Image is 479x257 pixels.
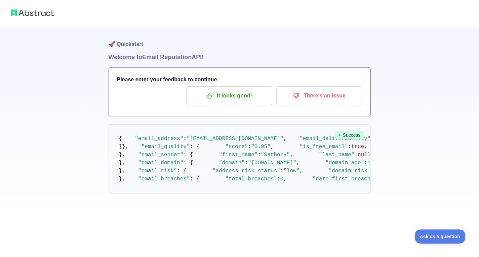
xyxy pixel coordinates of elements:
[225,144,248,150] span: "score"
[358,152,370,158] span: null
[281,90,357,101] p: There's an issue
[245,160,248,166] span: :
[184,160,193,166] span: : {
[313,176,381,182] span: "date_first_breached"
[300,168,303,174] span: ,
[257,152,261,158] span: :
[184,152,193,158] span: : {
[300,144,348,150] span: "is_free_email"
[325,160,364,166] span: "domain_age"
[283,136,287,142] span: ,
[190,176,200,182] span: : {
[184,136,187,142] span: :
[191,90,267,101] p: It looks good!
[11,8,54,17] img: Abstract logo
[300,136,370,142] span: "email_deliverability"
[187,136,283,142] span: "[EMAIL_ADDRESS][DOMAIN_NAME]"
[119,136,122,142] span: {
[117,76,362,84] h3: Please enter your feedback to continue
[190,144,200,150] span: : {
[138,152,183,158] span: "email_sender"
[364,144,367,150] span: ,
[248,144,251,150] span: :
[290,152,293,158] span: ,
[280,168,284,174] span: :
[319,152,355,158] span: "last_name"
[296,160,300,166] span: ,
[283,176,287,182] span: ,
[135,136,184,142] span: "email_address"
[280,176,284,182] span: 0
[212,168,280,174] span: "address_risk_status"
[329,168,393,174] span: "domain_risk_status"
[335,131,364,139] span: Success
[364,160,367,166] span: :
[367,160,384,166] span: 11004
[354,152,358,158] span: :
[251,144,271,150] span: "0.95"
[283,168,300,174] span: "low"
[109,52,371,62] h1: Welcome to Email Reputation API!
[177,168,187,174] span: : {
[348,144,351,150] span: :
[277,176,280,182] span: :
[261,152,290,158] span: "Sathory"
[276,86,362,105] button: There's an issue
[138,176,190,182] span: "email_breaches"
[109,27,371,52] h1: 🚀 Quickstart
[351,144,364,150] span: true
[142,144,190,150] span: "email_quality"
[219,160,245,166] span: "domain"
[138,160,183,166] span: "email_domain"
[415,229,466,244] iframe: Toggle Customer Support
[219,152,257,158] span: "first_name"
[225,176,277,182] span: "total_breaches"
[248,160,296,166] span: "[DOMAIN_NAME]"
[271,144,274,150] span: ,
[186,86,272,105] button: It looks good!
[138,168,177,174] span: "email_risk"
